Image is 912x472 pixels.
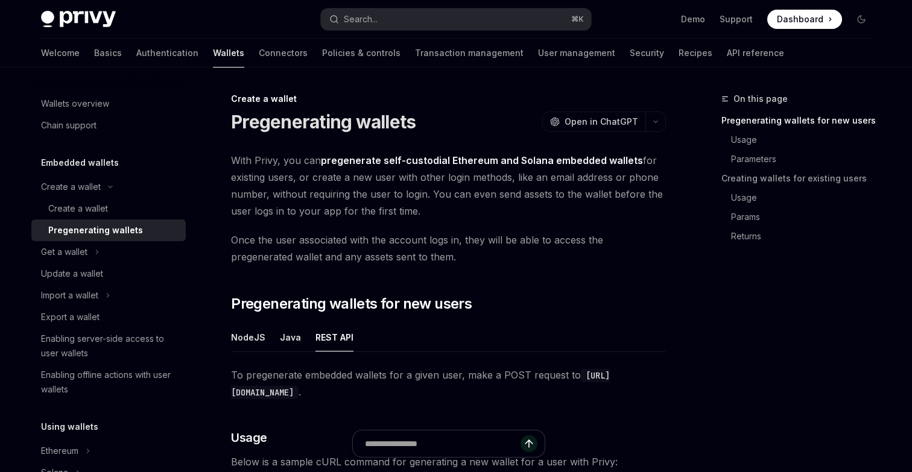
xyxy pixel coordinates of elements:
strong: pregenerate self-custodial Ethereum and Solana embedded wallets [321,154,643,166]
div: Create a wallet [48,201,108,216]
div: Chain support [41,118,97,133]
button: Send message [521,435,537,452]
span: ⌘ K [571,14,584,24]
button: Toggle dark mode [852,10,871,29]
a: Pregenerating wallets for new users [721,111,881,130]
a: User management [538,39,615,68]
h5: Embedded wallets [41,156,119,170]
a: Connectors [259,39,308,68]
div: Wallets overview [41,96,109,111]
a: Demo [681,13,705,25]
button: NodeJS [231,323,265,351]
a: Parameters [731,149,881,169]
a: Pregenerating wallets [31,219,186,241]
h5: Using wallets [41,420,98,434]
a: Dashboard [767,10,842,29]
span: Once the user associated with the account logs in, they will be able to access the pregenerated w... [231,231,666,265]
div: Create a wallet [41,180,101,194]
span: Open in ChatGPT [565,116,638,128]
a: Basics [94,39,122,68]
h1: Pregenerating wallets [231,111,416,133]
a: Wallets overview [31,93,186,115]
span: With Privy, you can for existing users, or create a new user with other login methods, like an em... [231,152,666,219]
a: Enabling offline actions with user wallets [31,364,186,400]
a: Returns [731,227,881,246]
a: Security [630,39,664,68]
a: Usage [731,130,881,149]
a: API reference [727,39,784,68]
div: Enabling server-side access to user wallets [41,332,179,360]
a: Transaction management [415,39,524,68]
button: Search...⌘K [321,8,591,30]
a: Update a wallet [31,263,186,285]
div: Import a wallet [41,288,98,303]
a: Wallets [213,39,244,68]
button: REST API [315,323,353,351]
div: Ethereum [41,444,78,458]
div: Get a wallet [41,245,87,259]
button: Open in ChatGPT [542,112,645,132]
a: Creating wallets for existing users [721,169,881,188]
div: Search... [344,12,378,27]
a: Chain support [31,115,186,136]
a: Usage [731,188,881,207]
a: Create a wallet [31,198,186,219]
div: Update a wallet [41,266,103,281]
a: Authentication [136,39,198,68]
img: dark logo [41,11,116,28]
div: Pregenerating wallets [48,223,143,238]
a: Enabling server-side access to user wallets [31,328,186,364]
a: Support [720,13,753,25]
span: On this page [733,92,788,106]
div: Create a wallet [231,93,666,105]
a: Export a wallet [31,306,186,328]
div: Enabling offline actions with user wallets [41,368,179,397]
span: Dashboard [777,13,823,25]
button: Java [280,323,301,351]
span: To pregenerate embedded wallets for a given user, make a POST request to . [231,367,666,400]
a: Params [731,207,881,227]
a: Policies & controls [322,39,401,68]
span: Pregenerating wallets for new users [231,294,472,313]
a: Welcome [41,39,80,68]
div: Export a wallet [41,310,100,324]
a: Recipes [679,39,712,68]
